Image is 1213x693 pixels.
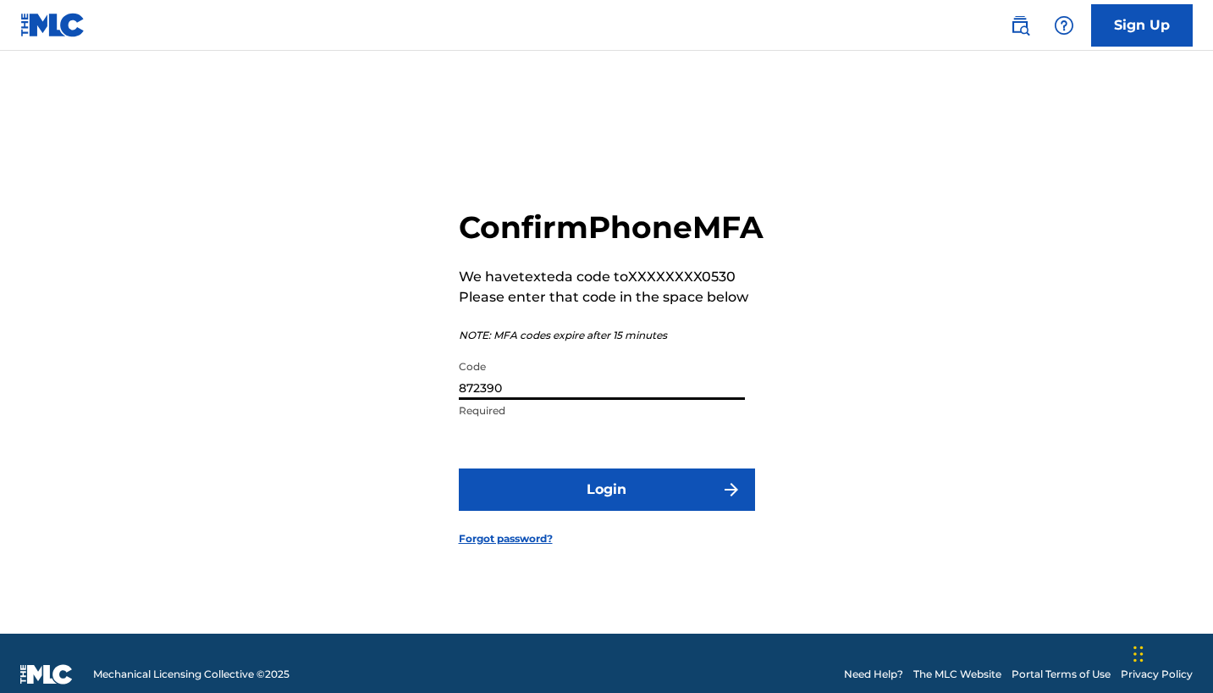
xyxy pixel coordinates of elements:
a: Sign Up [1091,4,1193,47]
img: f7272a7cc735f4ea7f67.svg [721,480,742,500]
a: Forgot password? [459,531,553,546]
a: The MLC Website [913,667,1001,682]
img: MLC Logo [20,13,85,37]
p: Required [459,403,745,419]
div: Drag [1133,629,1144,679]
h2: Confirm Phone MFA [459,208,764,247]
img: help [1054,15,1074,36]
span: Mechanical Licensing Collective © 2025 [93,667,289,682]
a: Need Help? [844,667,903,682]
button: Login [459,468,755,511]
a: Public Search [1003,8,1037,42]
img: logo [20,664,73,685]
p: NOTE: MFA codes expire after 15 minutes [459,328,764,343]
iframe: Chat Widget [1128,612,1213,693]
a: Privacy Policy [1121,667,1193,682]
div: Help [1047,8,1081,42]
p: We have texted a code to XXXXXXXX0530 [459,267,764,287]
a: Portal Terms of Use [1012,667,1111,682]
p: Please enter that code in the space below [459,287,764,308]
img: search [1010,15,1030,36]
